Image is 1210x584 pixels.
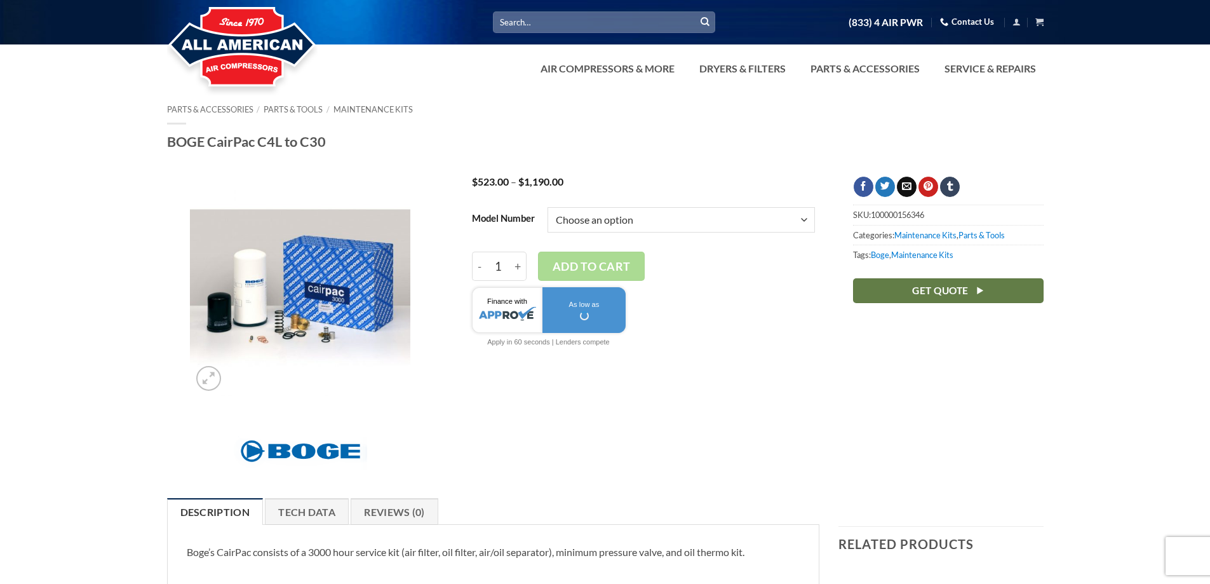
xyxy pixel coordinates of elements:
img: BOGE CairPac C4L to C30 [190,177,410,397]
a: Dryers & Filters [692,56,793,81]
bdi: 523.00 [472,175,509,187]
a: Contact Us [940,12,994,32]
input: Reduce quantity of BOGE CairPac C4L to C30 [472,252,487,281]
a: Service & Repairs [937,56,1044,81]
h3: Related products [838,527,1044,561]
a: Email to a Friend [897,177,917,197]
a: Maintenance Kits [894,230,957,240]
a: Maintenance Kits [333,104,413,114]
a: Reviews (0) [351,498,438,525]
a: Tech Data [265,498,349,525]
a: Share on Facebook [854,177,873,197]
a: Parts & Accessories [167,104,253,114]
span: – [511,175,516,187]
a: Pin on Pinterest [918,177,938,197]
a: Get Quote [853,278,1044,303]
p: Boge’s CairPac consists of a 3000 hour service kit (air filter, oil filter, air/oil separator), m... [187,544,800,560]
a: Zoom [196,366,221,391]
span: / [326,104,330,114]
a: Parts & Tools [958,230,1005,240]
a: (833) 4 AIR PWR [849,11,923,34]
span: SKU: [853,205,1044,224]
span: $ [472,175,478,187]
a: Parts & Accessories [803,56,927,81]
a: Air Compressors & More [533,56,682,81]
nav: Breadcrumb [167,105,1044,114]
a: View cart [1035,14,1044,30]
a: Boge [871,250,889,260]
label: Model Number [472,214,535,224]
a: Share on Twitter [875,177,895,197]
input: Increase quantity of BOGE CairPac C4L to C30 [510,252,527,281]
span: Categories: , [853,225,1044,245]
h1: BOGE CairPac C4L to C30 [167,133,1044,151]
input: Product quantity [487,252,511,281]
a: Login [1012,14,1021,30]
a: Description [167,498,264,525]
img: Boge [234,433,367,470]
a: Share on Tumblr [940,177,960,197]
span: Get Quote [912,283,968,299]
span: / [257,104,260,114]
button: Submit [696,13,715,32]
span: Tags: , [853,245,1044,264]
span: 100000156346 [871,210,924,220]
span: $ [518,175,524,187]
bdi: 1,190.00 [518,175,563,187]
input: Search… [493,11,715,32]
a: Parts & Tools [264,104,323,114]
a: Maintenance Kits [891,250,953,260]
button: Add to cart [538,252,645,281]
